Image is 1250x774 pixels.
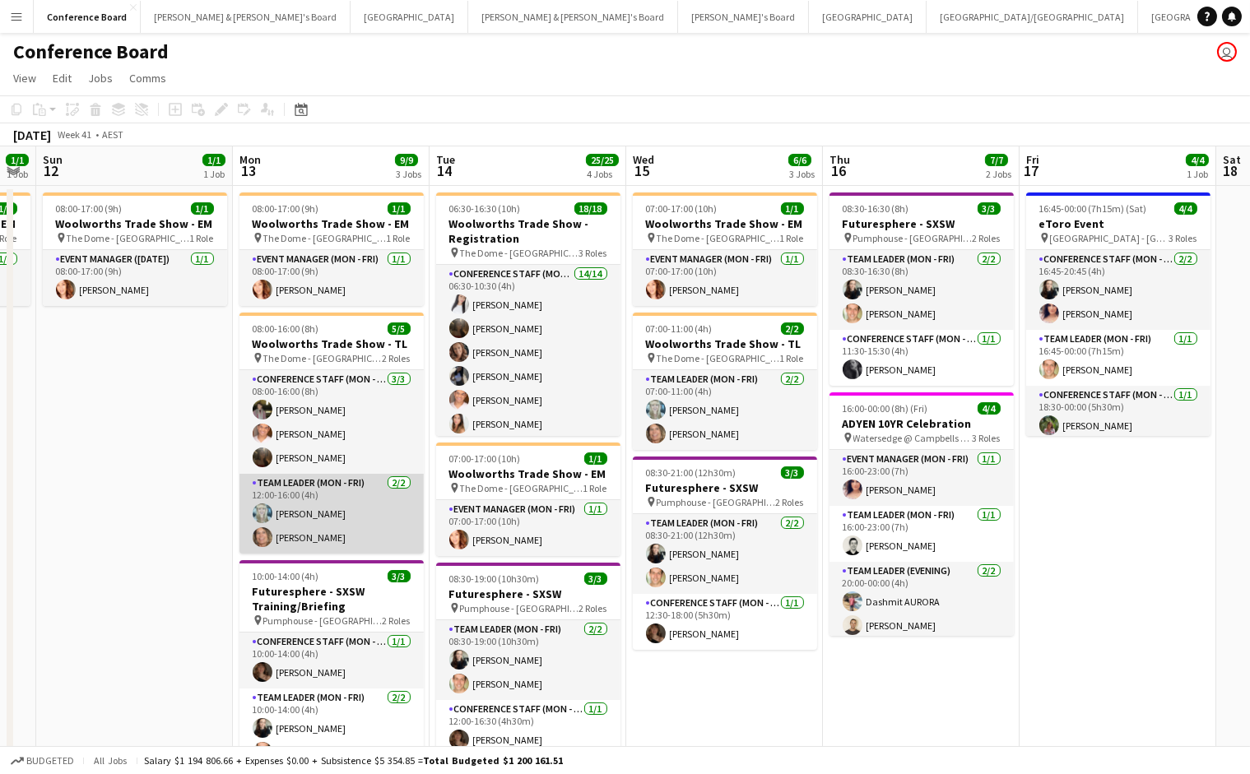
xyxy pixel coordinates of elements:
span: [GEOGRAPHIC_DATA] - [GEOGRAPHIC_DATA] [1050,232,1169,244]
span: 2 Roles [383,352,411,364]
div: 1 Job [1187,168,1208,180]
span: 3/3 [781,466,804,479]
app-job-card: 08:30-21:00 (12h30m)3/3Futuresphere - SXSW Pumphouse - [GEOGRAPHIC_DATA]2 RolesTeam Leader (Mon -... [633,457,817,650]
div: 08:30-16:30 (8h)3/3Futuresphere - SXSW Pumphouse - [GEOGRAPHIC_DATA]2 RolesTeam Leader (Mon - Fri... [829,192,1014,386]
span: Pumphouse - [GEOGRAPHIC_DATA] [853,232,973,244]
span: 2 Roles [579,602,607,614]
div: 08:00-16:00 (8h)5/5Woolworths Trade Show - TL The Dome - [GEOGRAPHIC_DATA]2 RolesConference Staff... [239,313,424,554]
span: 16:00-00:00 (8h) (Fri) [843,402,928,415]
span: 3/3 [388,570,411,582]
h3: eToro Event [1026,216,1211,231]
div: 1 Job [203,168,225,180]
a: Jobs [81,67,119,89]
button: [GEOGRAPHIC_DATA]/[GEOGRAPHIC_DATA] [927,1,1138,33]
app-job-card: 10:00-14:00 (4h)3/3Futuresphere - SXSW Training/Briefing Pumphouse - [GEOGRAPHIC_DATA]2 RolesConf... [239,560,424,768]
a: Comms [123,67,173,89]
div: AEST [102,128,123,141]
app-card-role: Team Leader (Mon - Fri)2/208:30-19:00 (10h30m)[PERSON_NAME][PERSON_NAME] [436,620,620,700]
span: Watersedge @ Campbells Stores - The Rocks [853,432,973,444]
h1: Conference Board [13,39,169,64]
app-card-role: Conference Staff (Mon - Fri)1/110:00-14:00 (4h)[PERSON_NAME] [239,633,424,688]
span: The Dome - [GEOGRAPHIC_DATA] [657,232,780,244]
app-card-role: Event Manager (Mon - Fri)1/108:00-17:00 (9h)[PERSON_NAME] [239,250,424,306]
span: 07:00-17:00 (10h) [646,202,718,215]
span: 3/3 [584,572,607,585]
h3: Futuresphere - SXSW Training/Briefing [239,584,424,614]
span: 15 [630,161,654,180]
span: 3/3 [978,202,1001,215]
span: View [13,71,36,86]
span: 08:00-17:00 (9h) [253,202,319,215]
span: Pumphouse - [GEOGRAPHIC_DATA] [263,614,383,627]
a: View [7,67,43,89]
span: 14 [434,161,455,180]
span: 3 Roles [579,247,607,259]
app-card-role: Event Manager ([DATE])1/108:00-17:00 (9h)[PERSON_NAME] [43,250,227,306]
span: 08:00-17:00 (9h) [56,202,123,215]
span: 18 [1220,161,1241,180]
app-job-card: 08:00-17:00 (9h)1/1Woolworths Trade Show - EM The Dome - [GEOGRAPHIC_DATA]1 RoleEvent Manager ([D... [43,192,227,306]
app-card-role: Conference Staff (Mon - Fri)3/308:00-16:00 (8h)[PERSON_NAME][PERSON_NAME][PERSON_NAME] [239,370,424,474]
button: [PERSON_NAME]'s Board [678,1,809,33]
app-card-role: Team Leader (Mon - Fri)2/208:30-21:00 (12h30m)[PERSON_NAME][PERSON_NAME] [633,514,817,594]
span: The Dome - [GEOGRAPHIC_DATA] [460,482,583,494]
span: All jobs [91,754,130,767]
h3: Woolworths Trade Show - EM [633,216,817,231]
span: 3 Roles [973,432,1001,444]
span: 1 Role [780,232,804,244]
span: Total Budgeted $1 200 161.51 [423,754,563,767]
h3: Woolworths Trade Show - Registration [436,216,620,246]
span: 2/2 [781,322,804,335]
span: Sun [43,152,63,167]
span: 5/5 [388,322,411,335]
span: Pumphouse - [GEOGRAPHIC_DATA] [460,602,579,614]
div: 3 Jobs [396,168,421,180]
app-job-card: 07:00-11:00 (4h)2/2Woolworths Trade Show - TL The Dome - [GEOGRAPHIC_DATA]1 RoleTeam Leader (Mon ... [633,313,817,450]
h3: Woolworths Trade Show - EM [436,466,620,481]
button: Budgeted [8,752,77,770]
app-card-role: Event Manager (Mon - Fri)1/116:00-23:00 (7h)[PERSON_NAME] [829,450,1014,506]
span: 1/1 [191,202,214,215]
span: 08:30-19:00 (10h30m) [449,572,540,585]
h3: Woolworths Trade Show - EM [239,216,424,231]
span: Edit [53,71,72,86]
span: 12 [40,161,63,180]
span: Week 41 [54,128,95,141]
span: Jobs [88,71,113,86]
app-job-card: 07:00-17:00 (10h)1/1Woolworths Trade Show - EM The Dome - [GEOGRAPHIC_DATA]1 RoleEvent Manager (M... [436,443,620,556]
app-user-avatar: Kristelle Bristow [1217,42,1237,62]
app-card-role: Conference Staff (Mon - Fri)14/1406:30-10:30 (4h)[PERSON_NAME][PERSON_NAME][PERSON_NAME][PERSON_N... [436,265,620,631]
app-job-card: 07:00-17:00 (10h)1/1Woolworths Trade Show - EM The Dome - [GEOGRAPHIC_DATA]1 RoleEvent Manager (M... [633,192,817,306]
span: 1/1 [388,202,411,215]
app-card-role: Conference Staff (Mon - Fri)1/112:30-18:00 (5h30m)[PERSON_NAME] [633,594,817,650]
span: 2 Roles [973,232,1001,244]
span: 4/4 [1174,202,1197,215]
button: [PERSON_NAME] & [PERSON_NAME]'s Board [468,1,678,33]
app-card-role: Team Leader (Mon - Fri)1/116:00-23:00 (7h)[PERSON_NAME] [829,506,1014,562]
app-card-role: Event Manager (Mon - Fri)1/107:00-17:00 (10h)[PERSON_NAME] [436,500,620,556]
span: 1/1 [781,202,804,215]
h3: Woolworths Trade Show - TL [633,336,817,351]
span: 6/6 [788,154,811,166]
button: [PERSON_NAME] & [PERSON_NAME]'s Board [141,1,351,33]
span: 3 Roles [1169,232,1197,244]
h3: Futuresphere - SXSW [633,480,817,495]
h3: Futuresphere - SXSW [436,586,620,601]
h3: Woolworths Trade Show - TL [239,336,424,351]
span: 13 [237,161,261,180]
span: 2 Roles [776,496,804,508]
h3: ADYEN 10YR Celebration [829,416,1014,431]
div: 3 Jobs [789,168,815,180]
span: The Dome - [GEOGRAPHIC_DATA] [67,232,190,244]
span: Fri [1026,152,1039,167]
app-job-card: 16:45-00:00 (7h15m) (Sat)4/4eToro Event [GEOGRAPHIC_DATA] - [GEOGRAPHIC_DATA]3 RolesConference St... [1026,192,1211,436]
div: 08:30-19:00 (10h30m)3/3Futuresphere - SXSW Pumphouse - [GEOGRAPHIC_DATA]2 RolesTeam Leader (Mon -... [436,563,620,756]
h3: Futuresphere - SXSW [829,216,1014,231]
span: 10:00-14:00 (4h) [253,570,319,582]
span: 16 [827,161,850,180]
span: Mon [239,152,261,167]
